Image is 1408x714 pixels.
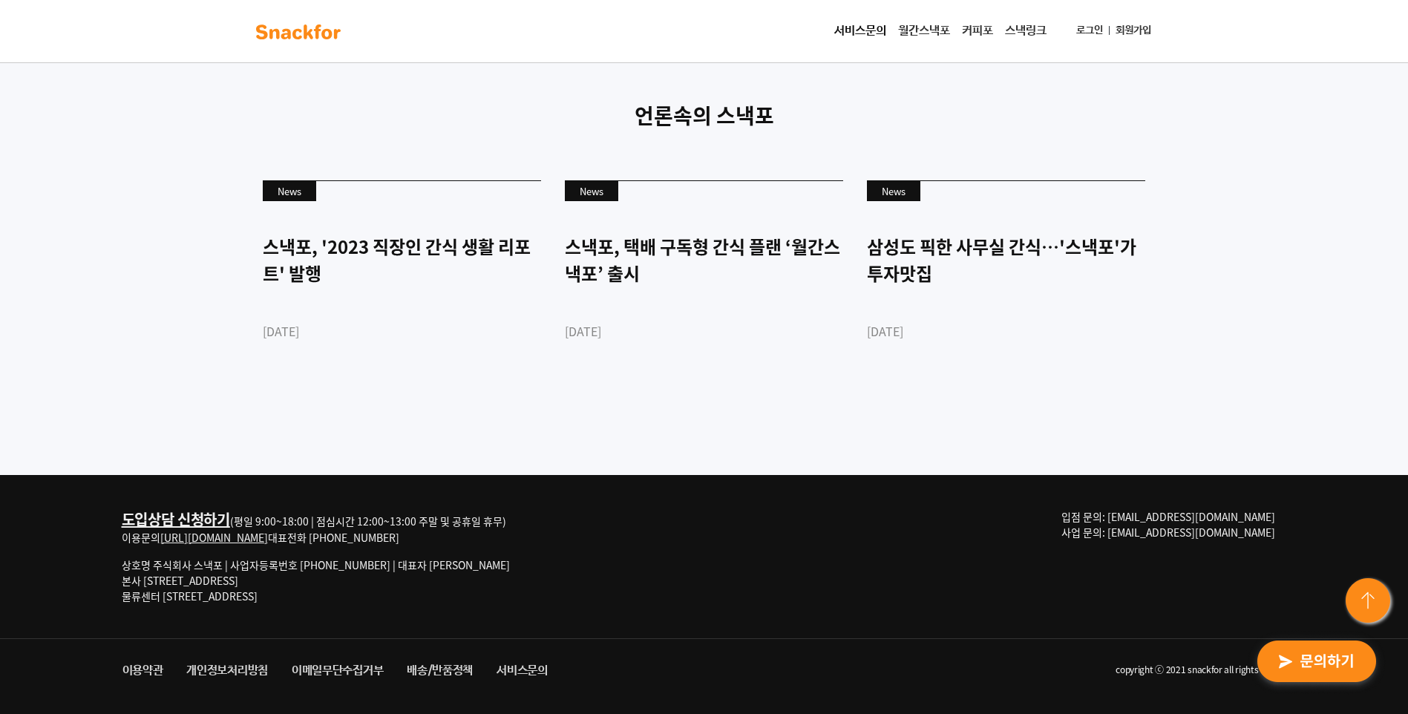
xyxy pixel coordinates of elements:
[229,493,247,505] span: 설정
[47,493,56,505] span: 홈
[485,658,560,684] a: 서비스문의
[111,658,175,684] a: 이용약관
[263,180,541,392] a: News 스낵포, '2023 직장인 간식 생활 리포트' 발행 [DATE]
[98,471,191,508] a: 대화
[263,322,541,340] div: [DATE]
[1070,17,1109,45] a: 로그인
[160,530,268,545] a: [URL][DOMAIN_NAME]
[1343,575,1396,629] img: floating-button
[956,16,999,46] a: 커피포
[252,100,1157,131] p: 언론속의 스낵포
[280,658,395,684] a: 이메일무단수집거부
[174,658,280,684] a: 개인정보처리방침
[263,181,316,202] div: News
[828,16,892,46] a: 서비스문의
[122,557,510,604] p: 상호명 주식회사 스낵포 | 사업자등록번호 [PHONE_NUMBER] | 대표자 [PERSON_NAME] 본사 [STREET_ADDRESS] 물류센터 [STREET_ADDRESS]
[867,233,1145,286] div: 삼성도 픽한 사무실 간식…'스낵포'가 투자맛집
[867,322,1145,340] div: [DATE]
[565,233,843,286] div: 스낵포, 택배 구독형 간식 플랜 ‘월간스낵포’ 출시
[565,181,618,202] div: News
[136,494,154,505] span: 대화
[122,508,230,530] a: 도입상담 신청하기
[867,181,920,202] div: News
[252,20,345,44] img: background-main-color.svg
[1110,17,1157,45] a: 회원가입
[560,658,1298,684] li: copyright ⓒ 2021 snackfor all rights reserved.
[4,471,98,508] a: 홈
[565,322,843,340] div: [DATE]
[999,16,1052,46] a: 스낵링크
[1061,509,1275,540] span: 입점 문의: [EMAIL_ADDRESS][DOMAIN_NAME] 사업 문의: [EMAIL_ADDRESS][DOMAIN_NAME]
[122,509,510,546] div: (평일 9:00~18:00 | 점심시간 12:00~13:00 주말 및 공휴일 휴무) 이용문의 대표전화 [PHONE_NUMBER]
[191,471,285,508] a: 설정
[263,233,541,286] div: 스낵포, '2023 직장인 간식 생활 리포트' 발행
[867,180,1145,392] a: News 삼성도 픽한 사무실 간식…'스낵포'가 투자맛집 [DATE]
[565,180,843,392] a: News 스낵포, 택배 구독형 간식 플랜 ‘월간스낵포’ 출시 [DATE]
[892,16,956,46] a: 월간스낵포
[395,658,485,684] a: 배송/반품정책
